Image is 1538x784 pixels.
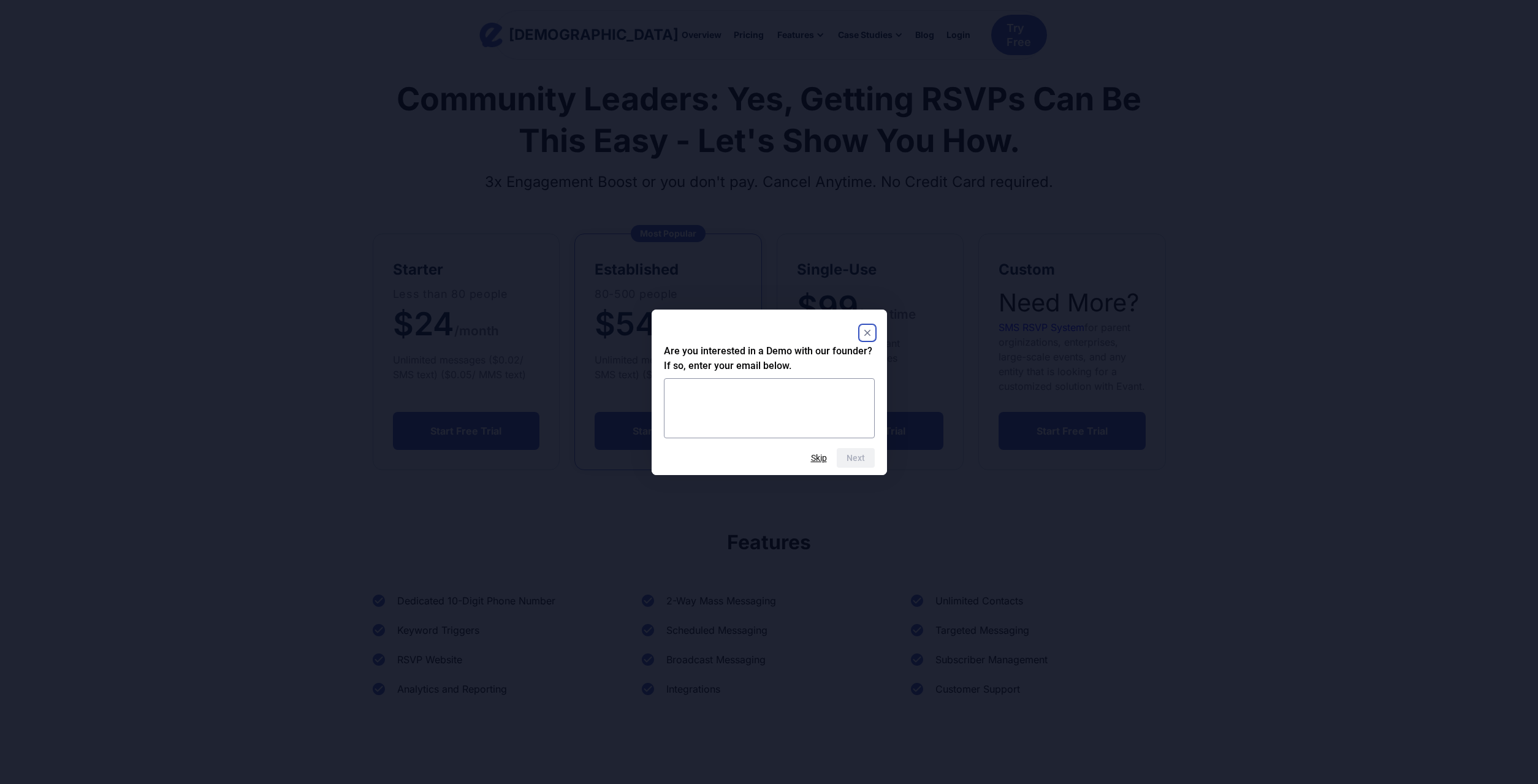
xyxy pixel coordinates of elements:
dialog: Are you interested in a Demo with our founder? If so, enter your email below. [652,310,887,475]
button: Skip [811,453,827,463]
button: Next question [837,448,875,468]
button: Close [860,325,875,340]
textarea: Are you interested in a Demo with our founder? If so, enter your email below. [664,378,875,438]
h2: Are you interested in a Demo with our founder? If so, enter your email below. [664,344,875,373]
